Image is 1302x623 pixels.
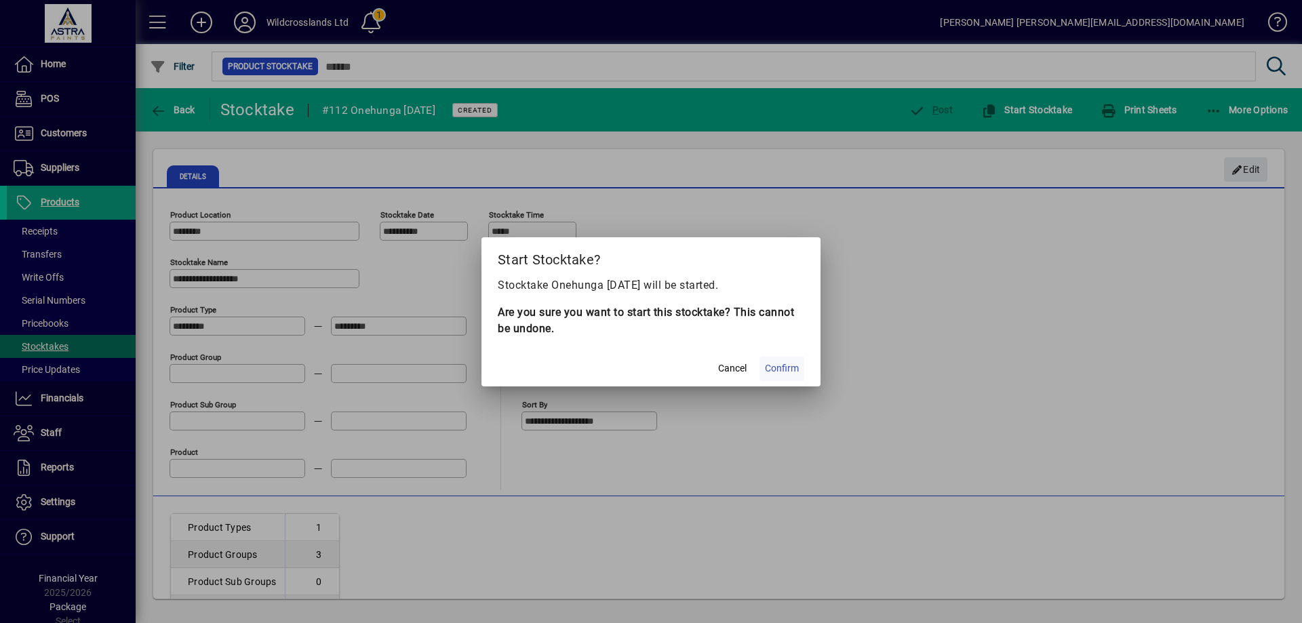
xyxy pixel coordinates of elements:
button: Confirm [759,357,804,381]
h2: Start Stocktake? [481,237,821,277]
p: Stocktake Onehunga [DATE] will be started. [498,277,804,294]
span: Confirm [765,361,799,376]
b: Are you sure you want to start this stocktake? This cannot be undone. [498,306,794,335]
span: Cancel [718,361,747,376]
button: Cancel [711,357,754,381]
